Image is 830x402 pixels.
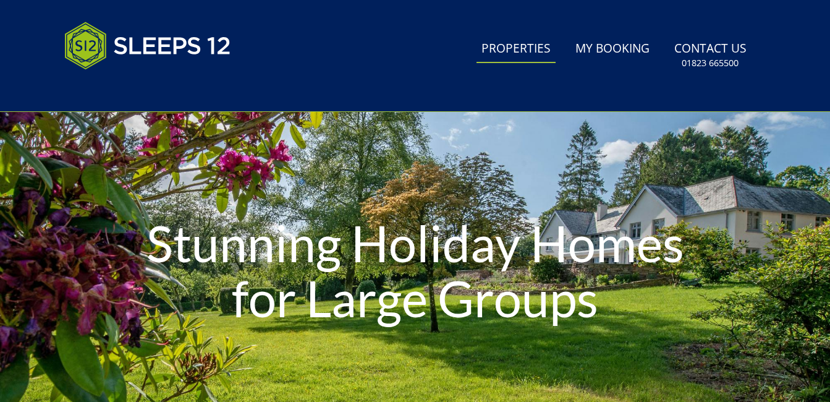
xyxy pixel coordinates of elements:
small: 01823 665500 [682,57,739,69]
h1: Stunning Holiday Homes for Large Groups [124,191,705,350]
a: Contact Us01823 665500 [669,35,752,75]
img: Sleeps 12 [64,15,231,77]
a: Properties [476,35,556,63]
iframe: Customer reviews powered by Trustpilot [58,84,188,95]
a: My Booking [570,35,654,63]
